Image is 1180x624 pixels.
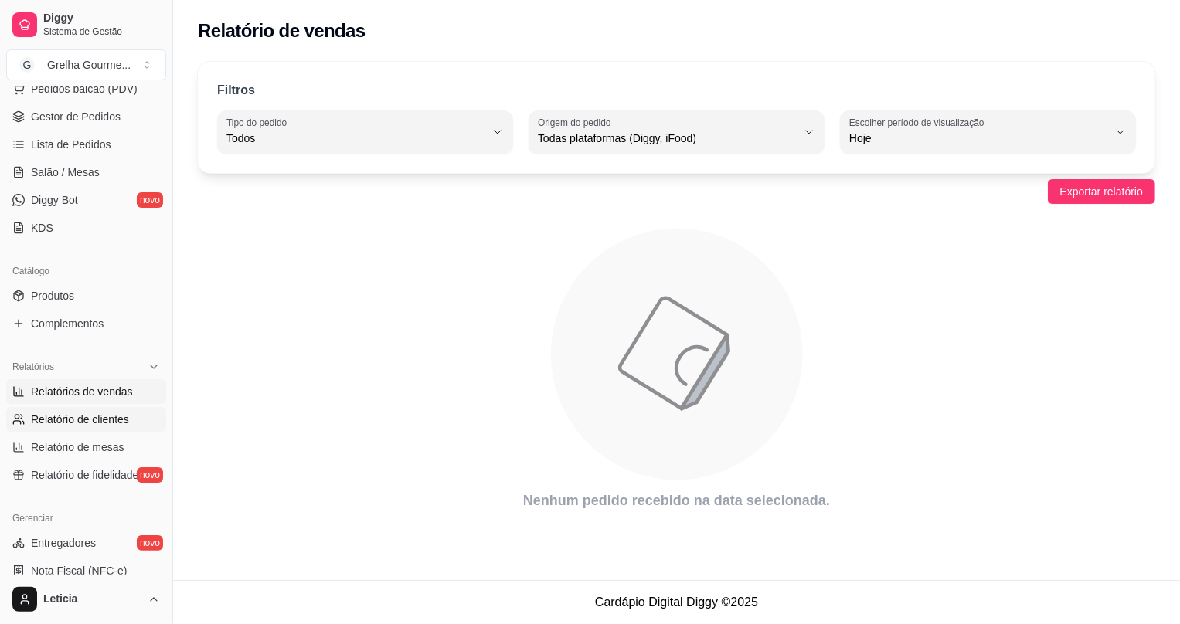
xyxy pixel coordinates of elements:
[217,81,255,100] p: Filtros
[198,19,366,43] h2: Relatório de vendas
[6,188,166,212] a: Diggy Botnovo
[31,288,74,304] span: Produtos
[529,110,825,154] button: Origem do pedidoTodas plataformas (Diggy, iFood)
[31,439,124,455] span: Relatório de mesas
[173,580,1180,624] footer: Cardápio Digital Diggy © 2025
[43,12,160,25] span: Diggy
[1060,183,1143,200] span: Exportar relatório
[6,104,166,129] a: Gestor de Pedidos
[538,116,616,129] label: Origem do pedido
[6,379,166,404] a: Relatórios de vendas
[31,316,104,331] span: Complementos
[6,435,166,460] a: Relatório de mesas
[19,57,35,73] span: G
[226,116,292,129] label: Tipo do pedido
[6,160,166,185] a: Salão / Mesas
[31,164,100,180] span: Salão / Mesas
[47,57,131,73] div: Grelha Gourme ...
[849,116,989,129] label: Escolher período de visualização
[43,25,160,38] span: Sistema de Gestão
[840,110,1136,154] button: Escolher período de visualizaçãoHoje
[6,215,166,240] a: KDS
[217,110,513,154] button: Tipo do pedidoTodos
[31,412,129,427] span: Relatório de clientes
[6,581,166,618] button: Leticia
[31,192,78,208] span: Diggy Bot
[31,81,138,97] span: Pedidos balcão (PDV)
[31,467,138,483] span: Relatório de fidelidade
[226,131,485,146] span: Todos
[6,259,166,283] div: Catálogo
[43,592,141,606] span: Leticia
[31,137,111,152] span: Lista de Pedidos
[849,131,1108,146] span: Hoje
[1048,179,1155,204] button: Exportar relatório
[6,506,166,531] div: Gerenciar
[6,49,166,80] button: Select a team
[31,563,127,578] span: Nota Fiscal (NFC-e)
[6,531,166,555] a: Entregadoresnovo
[6,311,166,336] a: Complementos
[6,6,166,43] a: DiggySistema de Gestão
[6,283,166,308] a: Produtos
[6,76,166,101] button: Pedidos balcão (PDV)
[31,220,53,236] span: KDS
[12,361,54,373] span: Relatórios
[31,384,133,399] span: Relatórios de vendas
[198,219,1155,490] div: animation
[538,131,797,146] span: Todas plataformas (Diggy, iFood)
[6,407,166,432] a: Relatório de clientes
[6,463,166,487] a: Relatório de fidelidadenovo
[198,490,1155,511] article: Nenhum pedido recebido na data selecionada.
[6,558,166,583] a: Nota Fiscal (NFC-e)
[31,535,96,551] span: Entregadores
[6,132,166,157] a: Lista de Pedidos
[31,109,121,124] span: Gestor de Pedidos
